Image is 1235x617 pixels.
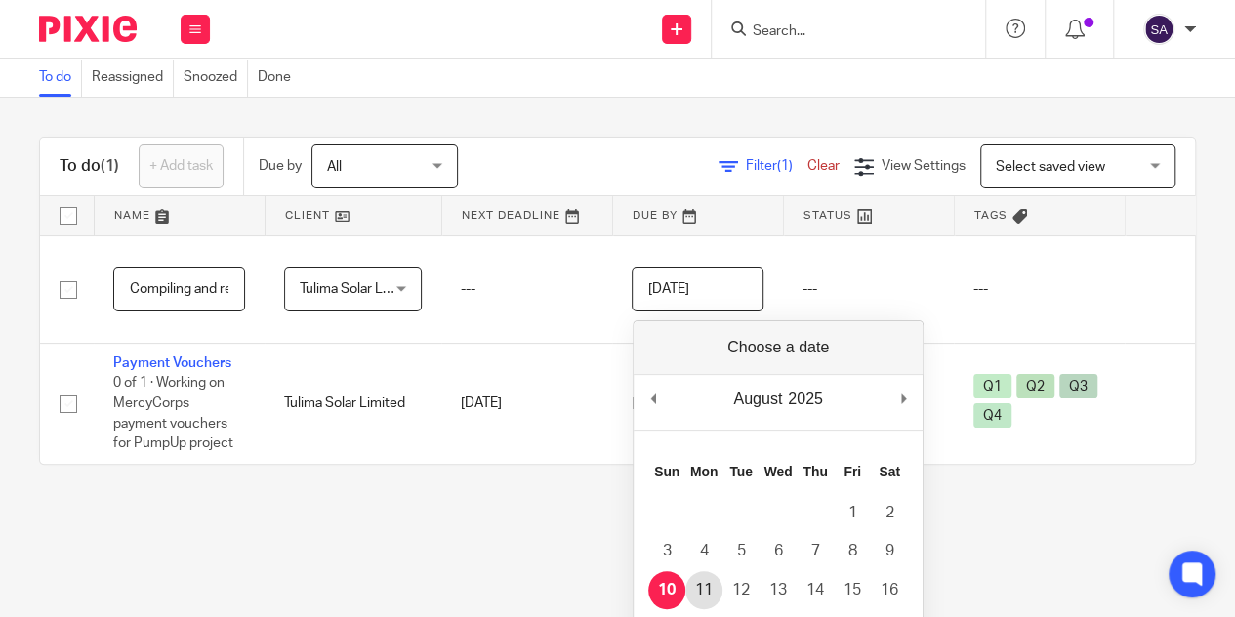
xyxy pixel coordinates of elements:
a: Snoozed [184,59,248,97]
span: Filter [746,159,807,173]
button: 14 [797,571,834,609]
span: Tags [974,210,1008,221]
span: [DATE] [632,396,673,410]
span: Tulima Solar Limited [300,282,421,296]
button: 16 [871,571,908,609]
div: 2025 [785,385,826,414]
input: Search [751,23,926,41]
abbr: Friday [844,464,861,479]
span: View Settings [882,159,966,173]
abbr: Saturday [879,464,900,479]
abbr: Thursday [803,464,827,479]
button: 3 [648,532,685,570]
span: 0 of 1 · Working on MercyCorps payment vouchers for PumpUp project [113,377,233,451]
a: Reassigned [92,59,174,97]
button: 7 [797,532,834,570]
a: To do [39,59,82,97]
button: 4 [685,532,722,570]
span: Q2 [1016,374,1054,398]
img: Pixie [39,16,137,42]
button: 13 [760,571,797,609]
span: Q3 [1059,374,1097,398]
abbr: Sunday [654,464,679,479]
img: svg%3E [1143,14,1174,45]
input: Task name [113,267,245,311]
button: Next Month [893,385,913,414]
p: Due by [259,156,302,176]
button: 15 [834,571,871,609]
button: 6 [760,532,797,570]
a: Done [258,59,301,97]
a: Payment Vouchers [113,356,231,370]
button: 1 [834,494,871,532]
abbr: Wednesday [764,464,793,479]
span: (1) [777,159,793,173]
button: Previous Month [643,385,663,414]
abbr: Monday [690,464,718,479]
button: 9 [871,532,908,570]
input: Use the arrow keys to pick a date [632,267,763,311]
button: 8 [834,532,871,570]
td: --- [954,235,1125,344]
td: [DATE] [441,344,612,464]
td: Tulima Solar Limited [265,344,441,464]
span: All [327,160,342,174]
span: Q4 [973,403,1011,428]
abbr: Tuesday [729,464,753,479]
h1: To do [60,156,119,177]
button: 11 [685,571,722,609]
button: 10 [648,571,685,609]
span: (1) [101,158,119,174]
button: 5 [722,532,760,570]
a: Clear [807,159,840,173]
button: 2 [871,494,908,532]
a: + Add task [139,144,224,188]
div: August [730,385,785,414]
button: 12 [722,571,760,609]
td: --- [783,235,954,344]
span: Select saved view [996,160,1105,174]
span: Q1 [973,374,1011,398]
td: --- [441,235,612,344]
